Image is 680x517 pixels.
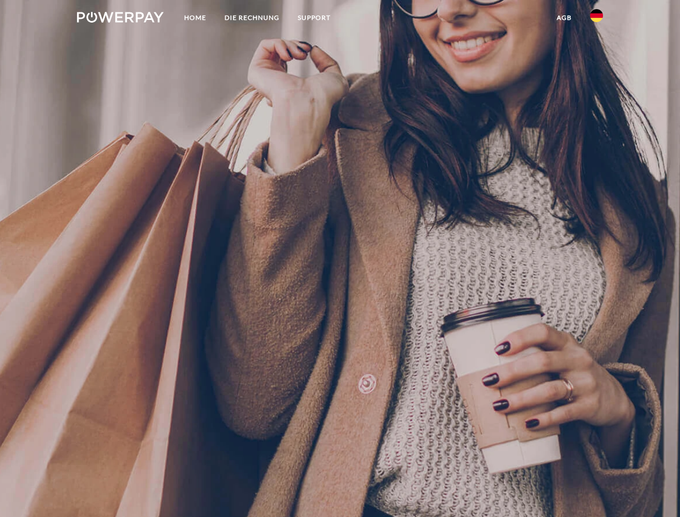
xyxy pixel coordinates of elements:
[590,9,603,22] img: de
[77,12,164,23] img: logo-powerpay-white.svg
[215,8,289,27] a: DIE RECHNUNG
[175,8,215,27] a: Home
[289,8,340,27] a: SUPPORT
[548,8,581,27] a: agb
